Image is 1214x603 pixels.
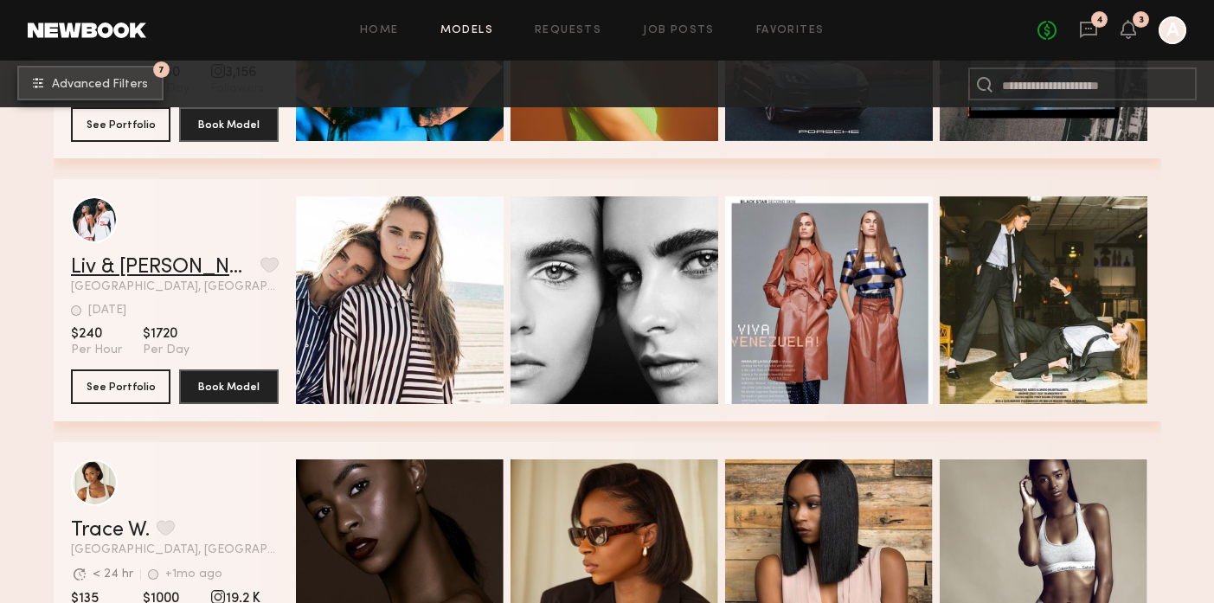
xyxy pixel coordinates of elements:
[71,520,150,541] a: Trace W.
[535,25,601,36] a: Requests
[71,107,170,142] button: See Portfolio
[1096,16,1103,25] div: 4
[88,305,126,317] div: [DATE]
[52,79,148,91] span: Advanced Filters
[440,25,493,36] a: Models
[179,107,279,142] button: Book Model
[93,568,133,581] div: < 24 hr
[143,343,189,358] span: Per Day
[1079,20,1098,42] a: 4
[1159,16,1186,44] a: A
[71,325,122,343] span: $240
[360,25,399,36] a: Home
[71,369,170,404] button: See Portfolio
[71,281,279,293] span: [GEOGRAPHIC_DATA], [GEOGRAPHIC_DATA]
[1139,16,1144,25] div: 3
[71,544,279,556] span: [GEOGRAPHIC_DATA], [GEOGRAPHIC_DATA]
[179,369,279,404] button: Book Model
[158,66,164,74] span: 7
[143,325,189,343] span: $1720
[643,25,715,36] a: Job Posts
[71,257,254,278] a: Liv & [PERSON_NAME]
[17,66,164,100] button: 7Advanced Filters
[756,25,825,36] a: Favorites
[165,568,222,581] div: +1mo ago
[71,343,122,358] span: Per Hour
